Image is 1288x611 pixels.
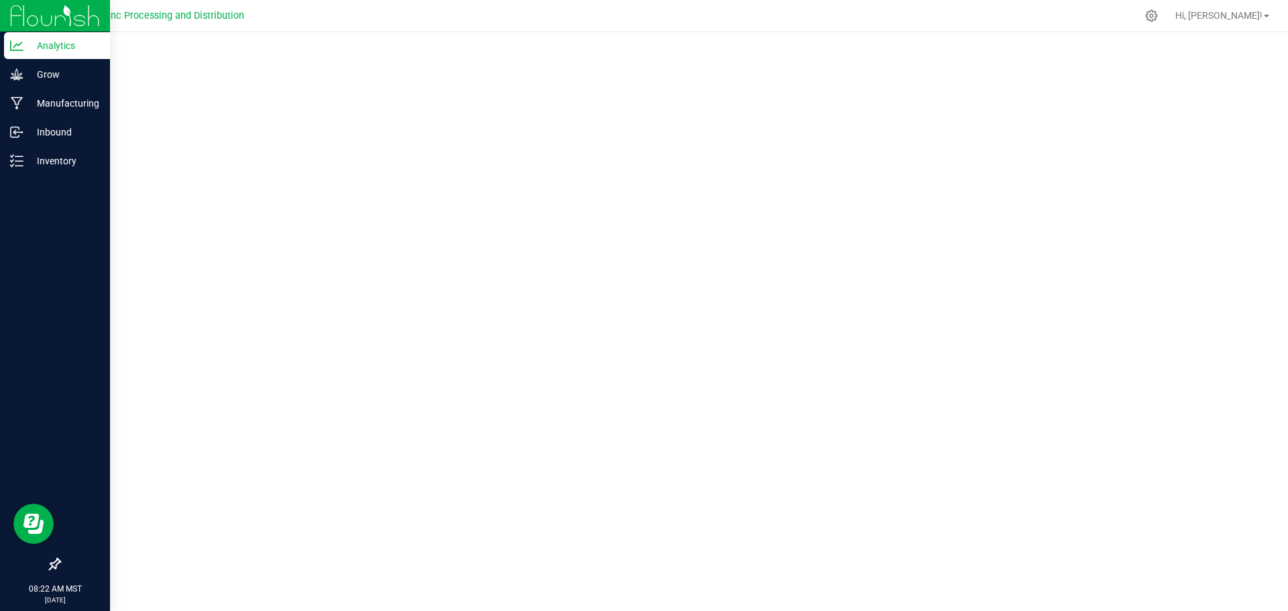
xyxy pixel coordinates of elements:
[6,595,104,605] p: [DATE]
[10,39,23,52] inline-svg: Analytics
[1175,10,1263,21] span: Hi, [PERSON_NAME]!
[1143,9,1160,22] div: Manage settings
[23,153,104,169] p: Inventory
[23,124,104,140] p: Inbound
[23,66,104,82] p: Grow
[10,125,23,139] inline-svg: Inbound
[39,10,244,21] span: Globe Farmacy Inc Processing and Distribution
[6,583,104,595] p: 08:22 AM MST
[10,97,23,110] inline-svg: Manufacturing
[13,504,54,544] iframe: Resource center
[10,154,23,168] inline-svg: Inventory
[10,68,23,81] inline-svg: Grow
[23,95,104,111] p: Manufacturing
[23,38,104,54] p: Analytics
